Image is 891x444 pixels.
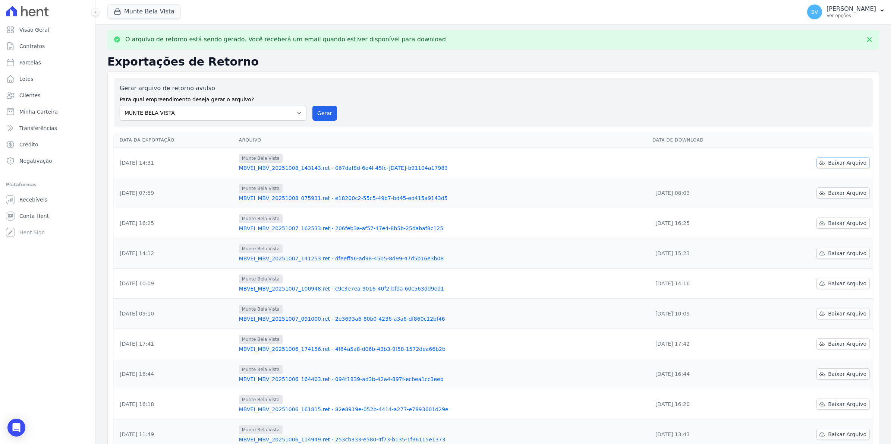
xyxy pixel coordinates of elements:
td: [DATE] 17:42 [649,329,759,359]
a: Baixar Arquivo [816,338,870,349]
td: [DATE] 16:44 [114,359,236,389]
a: MBVEI_MBV_20251006_174156.ret - 4f64a5a8-d06b-43b3-9f58-1572dea66b2b [239,345,646,353]
p: [PERSON_NAME] [827,5,876,13]
td: [DATE] 14:16 [649,269,759,299]
span: Baixar Arquivo [828,400,866,408]
a: Visão Geral [3,22,92,37]
span: Minha Carteira [19,108,58,115]
a: MBVEI_MBV_20251007_100948.ret - c9c3e7ea-9016-40f2-bfda-60c563dd9ed1 [239,285,646,292]
button: Gerar [312,106,337,121]
span: Munte Bela Vista [239,365,283,374]
a: Baixar Arquivo [816,187,870,199]
span: Baixar Arquivo [828,219,866,227]
th: Data da Exportação [114,133,236,148]
td: [DATE] 16:44 [649,359,759,389]
td: [DATE] 16:25 [649,208,759,238]
td: [DATE] 10:09 [114,269,236,299]
div: Open Intercom Messenger [7,419,25,437]
label: Gerar arquivo de retorno avulso [120,84,306,93]
span: Munte Bela Vista [239,244,283,253]
a: Contratos [3,39,92,54]
th: Data de Download [649,133,759,148]
td: [DATE] 07:59 [114,178,236,208]
span: Parcelas [19,59,41,66]
a: Baixar Arquivo [816,248,870,259]
a: MBVEI_MBV_20251007_091000.ret - 2e3693a6-80b0-4236-a3a6-df860c12bf46 [239,315,646,323]
span: Munte Bela Vista [239,214,283,223]
a: MBVEI_MBV_20251006_161815.ret - 82e8919e-052b-4414-a277-e7893601d29e [239,406,646,413]
td: [DATE] 10:09 [649,299,759,329]
span: Baixar Arquivo [828,250,866,257]
a: MBVEI_MBV_20251007_162533.ret - 206feb3a-af57-47e4-8b5b-25dabaf8c125 [239,225,646,232]
a: MBVEI_MBV_20251007_141253.ret - dfeeffa6-ad98-4505-8d99-47d5b16e3b08 [239,255,646,262]
a: Minha Carteira [3,104,92,119]
span: Crédito [19,141,38,148]
a: Baixar Arquivo [816,218,870,229]
span: Baixar Arquivo [828,280,866,287]
td: [DATE] 14:12 [114,238,236,269]
a: Recebíveis [3,192,92,207]
span: Baixar Arquivo [828,340,866,348]
span: Conta Hent [19,212,49,220]
a: Conta Hent [3,209,92,223]
span: Transferências [19,124,57,132]
p: Ver opções [827,13,876,19]
span: Munte Bela Vista [239,275,283,283]
span: Recebíveis [19,196,47,203]
span: Baixar Arquivo [828,310,866,317]
span: Munte Bela Vista [239,395,283,404]
a: Lotes [3,72,92,86]
a: Baixar Arquivo [816,278,870,289]
label: Para qual empreendimento deseja gerar o arquivo? [120,93,306,104]
td: [DATE] 16:20 [649,389,759,419]
a: MBVEI_MBV_20251006_114949.ret - 253cb333-e580-4f73-b135-1f36115e1373 [239,436,646,443]
p: O arquivo de retorno está sendo gerado. Você receberá um email quando estiver disponível para dow... [125,36,446,43]
a: Transferências [3,121,92,136]
a: Crédito [3,137,92,152]
span: Baixar Arquivo [828,159,866,166]
td: [DATE] 08:03 [649,178,759,208]
th: Arquivo [236,133,649,148]
td: [DATE] 14:31 [114,148,236,178]
a: Baixar Arquivo [816,368,870,380]
a: Baixar Arquivo [816,308,870,319]
span: Munte Bela Vista [239,425,283,434]
span: Baixar Arquivo [828,370,866,378]
a: Baixar Arquivo [816,429,870,440]
span: Visão Geral [19,26,49,34]
a: MBVEI_MBV_20251008_075931.ret - e18200c2-55c5-49b7-bd45-ed415a9143d5 [239,194,646,202]
h2: Exportações de Retorno [107,55,879,69]
td: [DATE] 16:25 [114,208,236,238]
button: SV [PERSON_NAME] Ver opções [801,1,891,22]
a: Clientes [3,88,92,103]
td: [DATE] 17:41 [114,329,236,359]
a: Negativação [3,153,92,168]
td: [DATE] 16:18 [114,389,236,419]
span: Baixar Arquivo [828,431,866,438]
span: SV [811,9,818,15]
span: Negativação [19,157,52,165]
span: Munte Bela Vista [239,154,283,163]
span: Munte Bela Vista [239,305,283,314]
div: Plataformas [6,180,89,189]
a: Parcelas [3,55,92,70]
td: [DATE] 15:23 [649,238,759,269]
span: Lotes [19,75,34,83]
a: Baixar Arquivo [816,399,870,410]
a: MBVEI_MBV_20251008_143143.ret - 067daf8d-6e4f-45fc-[DATE]-b91104a17983 [239,164,646,172]
span: Clientes [19,92,40,99]
span: Munte Bela Vista [239,184,283,193]
a: Baixar Arquivo [816,157,870,168]
button: Munte Bela Vista [107,4,181,19]
span: Contratos [19,42,45,50]
span: Munte Bela Vista [239,335,283,344]
td: [DATE] 09:10 [114,299,236,329]
span: Baixar Arquivo [828,189,866,197]
a: MBVEI_MBV_20251006_164403.ret - 094f1839-ad3b-42a4-897f-ecbea1cc3eeb [239,375,646,383]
